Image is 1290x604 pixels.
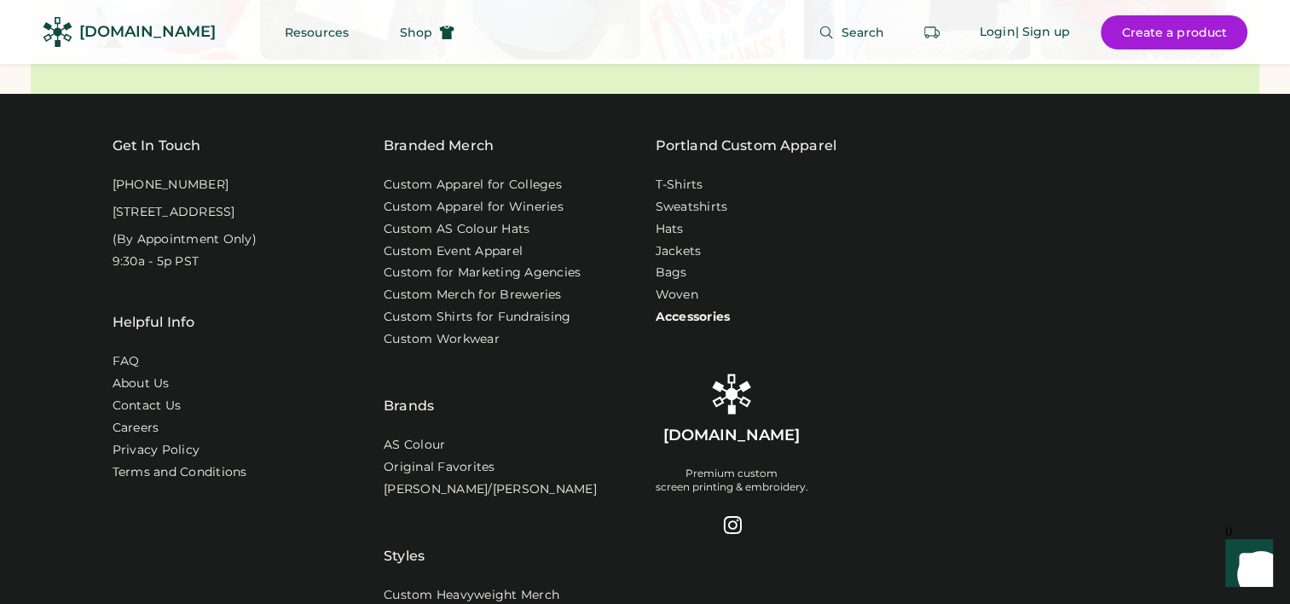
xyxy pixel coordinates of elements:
[656,287,698,304] a: Woven
[384,587,559,604] a: Custom Heavyweight Merch
[384,481,597,498] a: [PERSON_NAME]/[PERSON_NAME]
[656,309,731,326] a: Accessories
[113,312,195,333] div: Helpful Info
[113,375,170,392] a: About Us
[113,464,247,481] div: Terms and Conditions
[384,287,562,304] a: Custom Merch for Breweries
[264,15,369,49] button: Resources
[384,199,564,216] a: Custom Apparel for Wineries
[980,24,1015,41] div: Login
[113,353,140,370] a: FAQ
[384,309,570,326] a: Custom Shirts for Fundraising
[379,15,475,49] button: Shop
[113,420,159,437] a: Careers
[798,15,905,49] button: Search
[663,425,800,446] div: [DOMAIN_NAME]
[841,26,884,38] span: Search
[384,136,494,156] div: Branded Merch
[711,374,752,415] img: Rendered Logo - Screens
[384,264,581,282] a: Custom for Marketing Agencies
[384,177,562,194] a: Custom Apparel for Colleges
[1015,24,1070,41] div: | Sign up
[400,26,432,38] span: Shop
[656,221,684,238] a: Hats
[113,253,200,270] div: 9:30a - 5p PST
[384,331,500,348] a: Custom Workwear
[384,459,495,476] a: Original Favorites
[113,177,229,194] div: [PHONE_NUMBER]
[1101,15,1247,49] button: Create a product
[1209,527,1282,601] iframe: Front Chat
[113,442,200,459] a: Privacy Policy
[79,21,216,43] div: [DOMAIN_NAME]
[113,204,235,221] div: [STREET_ADDRESS]
[113,231,257,248] div: (By Appointment Only)
[384,437,445,454] a: AS Colour
[656,467,808,494] div: Premium custom screen printing & embroidery.
[656,199,728,216] a: Sweatshirts
[113,136,201,156] div: Get In Touch
[384,353,434,416] div: Brands
[656,177,703,194] a: T-Shirts
[43,17,72,47] img: Rendered Logo - Screens
[384,221,529,238] a: Custom AS Colour Hats
[656,264,687,282] a: Bags
[384,503,425,566] div: Styles
[656,136,836,156] a: Portland Custom Apparel
[384,243,523,260] a: Custom Event Apparel
[656,243,702,260] a: Jackets
[113,398,182,415] a: Contact Us
[915,15,949,49] button: Retrieve an order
